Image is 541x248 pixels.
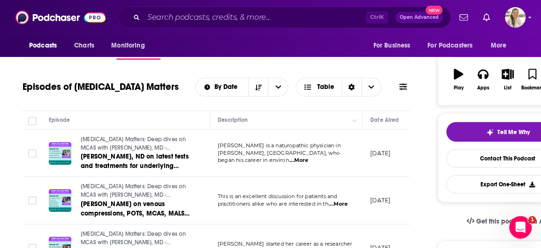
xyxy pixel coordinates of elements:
[290,157,308,164] span: ...More
[218,150,340,164] span: [PERSON_NAME], [GEOGRAPHIC_DATA], who began his career in environ
[505,7,526,28] button: Show profile menu
[509,216,532,239] iframe: Intercom live chat
[426,6,442,15] span: New
[81,200,193,218] a: [PERSON_NAME] on venous compressions, POTS, MCAS, MALS and more
[15,8,106,26] img: Podchaser - Follow, Share and Rate Podcasts
[81,152,193,171] a: [PERSON_NAME], ND on latest tests and treatments for underlying causes
[29,39,57,52] span: Podcasts
[81,200,190,227] span: [PERSON_NAME] on venous compressions, POTS, MCAS, MALS and more
[446,63,471,96] button: Play
[214,84,241,90] span: By Date
[81,152,189,179] span: [PERSON_NAME], ND on latest tests and treatments for underlying causes
[81,183,186,206] span: [MEDICAL_DATA] Matters: Deep dives on MCAS with [PERSON_NAME], MD - Presented by The POTScast
[81,183,193,199] a: [MEDICAL_DATA] Matters: Deep dives on MCAS with [PERSON_NAME], MD - Presented by The POTScast
[218,114,248,126] div: Description
[23,37,69,55] button: open menu
[370,114,399,126] div: Date Aired
[118,7,451,28] div: Search podcasts, credits, & more...
[400,15,439,20] span: Open Advanced
[49,114,70,126] div: Episode
[81,230,193,247] a: [MEDICAL_DATA] Matters: Deep dives on MCAS with [PERSON_NAME], MD - Presented by The POTScast
[495,63,520,96] button: List
[195,78,289,96] h2: Choose List sort
[504,85,511,91] div: List
[248,78,268,96] button: Sort Direction
[111,39,145,52] span: Monitoring
[396,12,443,23] button: Open AdvancedNew
[144,10,366,25] input: Search podcasts, credits, & more...
[366,37,422,55] button: open menu
[491,39,507,52] span: More
[456,9,472,25] a: Show notifications dropdown
[370,196,390,204] p: [DATE]
[81,136,193,152] a: [MEDICAL_DATA] Matters: Deep dives on MCAS with [PERSON_NAME], MD - Presented by The POTScast
[23,81,179,93] h1: Episodes of [MEDICAL_DATA] Matters
[497,128,530,136] span: Tell Me Why
[81,136,186,159] span: [MEDICAL_DATA] Matters: Deep dives on MCAS with [PERSON_NAME], MD - Presented by The POTScast
[366,11,388,24] span: Ctrl K
[218,240,352,247] span: [PERSON_NAME] started her career as a researcher
[471,63,495,96] button: Apps
[218,193,337,200] span: This is an excellent discussion for patients and
[342,78,361,96] div: Sort Direction
[317,84,334,90] span: Table
[484,37,518,55] button: open menu
[373,39,410,52] span: For Business
[68,37,100,55] a: Charts
[105,37,157,55] button: open menu
[505,7,526,28] span: Logged in as acquavie
[427,39,472,52] span: For Podcasters
[329,200,348,208] span: ...More
[421,37,486,55] button: open menu
[454,85,464,91] div: Play
[505,7,526,28] img: User Profile
[28,196,37,205] span: Toggle select row
[479,9,494,25] a: Show notifications dropdown
[74,39,94,52] span: Charts
[486,128,494,136] img: tell me why sparkle
[218,142,341,149] span: [PERSON_NAME] is a naturopathic physician in
[349,115,360,126] button: Column Actions
[528,216,536,224] span: 1
[218,200,328,207] span: practitioners alike who are interested in th
[370,149,390,157] p: [DATE]
[196,84,249,90] button: open menu
[296,78,381,96] button: Choose View
[268,78,288,96] button: open menu
[28,149,37,158] span: Toggle select row
[477,85,489,91] div: Apps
